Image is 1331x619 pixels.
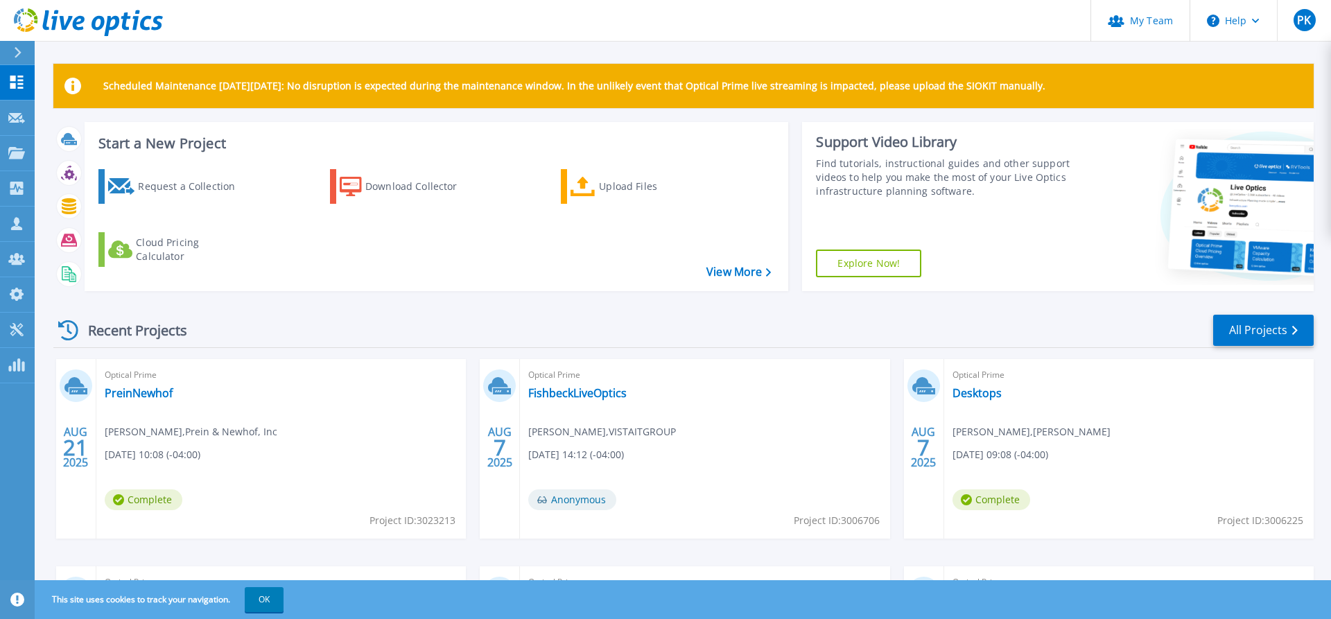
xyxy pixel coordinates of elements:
[136,236,247,263] div: Cloud Pricing Calculator
[816,157,1077,198] div: Find tutorials, instructional guides and other support videos to help you make the most of your L...
[105,367,458,383] span: Optical Prime
[794,513,880,528] span: Project ID: 3006706
[487,422,513,473] div: AUG 2025
[105,489,182,510] span: Complete
[528,489,616,510] span: Anonymous
[365,173,476,200] div: Download Collector
[63,442,88,453] span: 21
[138,173,249,200] div: Request a Collection
[561,169,715,204] a: Upload Files
[1297,15,1311,26] span: PK
[816,133,1077,151] div: Support Video Library
[528,447,624,462] span: [DATE] 14:12 (-04:00)
[952,489,1030,510] span: Complete
[917,442,930,453] span: 7
[105,575,458,590] span: Optical Prime
[528,386,627,400] a: FishbeckLiveOptics
[105,424,277,439] span: [PERSON_NAME] , Prein & Newhof, Inc
[952,367,1305,383] span: Optical Prime
[599,173,710,200] div: Upload Files
[706,265,771,279] a: View More
[952,447,1048,462] span: [DATE] 09:08 (-04:00)
[98,136,771,151] h3: Start a New Project
[528,575,881,590] span: Optical Prime
[38,587,284,612] span: This site uses cookies to track your navigation.
[952,386,1002,400] a: Desktops
[245,587,284,612] button: OK
[369,513,455,528] span: Project ID: 3023213
[910,422,937,473] div: AUG 2025
[816,250,921,277] a: Explore Now!
[105,386,173,400] a: PreinNewhof
[494,442,506,453] span: 7
[53,313,206,347] div: Recent Projects
[952,424,1111,439] span: [PERSON_NAME] , [PERSON_NAME]
[105,447,200,462] span: [DATE] 10:08 (-04:00)
[528,424,676,439] span: [PERSON_NAME] , VISTAITGROUP
[528,367,881,383] span: Optical Prime
[62,422,89,473] div: AUG 2025
[1217,513,1303,528] span: Project ID: 3006225
[1213,315,1314,346] a: All Projects
[952,575,1305,590] span: Optical Prime
[98,169,253,204] a: Request a Collection
[103,80,1045,91] p: Scheduled Maintenance [DATE][DATE]: No disruption is expected during the maintenance window. In t...
[98,232,253,267] a: Cloud Pricing Calculator
[330,169,485,204] a: Download Collector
